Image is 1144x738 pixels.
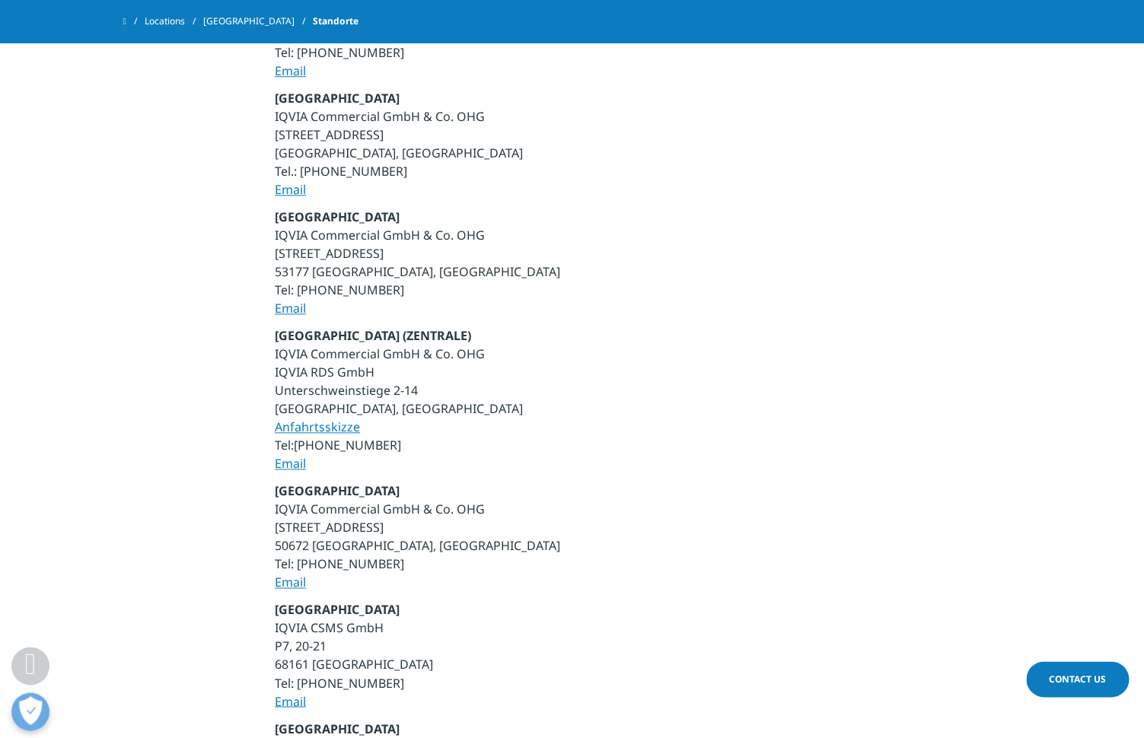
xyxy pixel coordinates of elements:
strong: [GEOGRAPHIC_DATA] [275,208,400,225]
span: Standorte [313,8,358,35]
strong: [GEOGRAPHIC_DATA] [275,601,400,618]
a: Email [275,62,306,79]
a: Email [275,181,306,198]
a: Contact Us [1026,661,1129,697]
p: IQVIA CSMS GmbH P7, 20-21 68161 [GEOGRAPHIC_DATA] Tel: [PHONE_NUMBER] [275,600,869,719]
span: IQVIA Commercial GmbH & Co. OHG IQVIA RDS GmbH Unterschweinstiege 2-14 [GEOGRAPHIC_DATA], [GEOGRA... [275,345,523,417]
a: Email [275,574,306,590]
button: Präferenzen öffnen [11,692,49,730]
a: Locations [145,8,203,35]
a: [GEOGRAPHIC_DATA] [203,8,313,35]
strong: [GEOGRAPHIC_DATA] (ZENTRALE) [275,327,471,344]
a: Anfahrtsskizze [275,418,360,435]
strong: [GEOGRAPHIC_DATA] [275,90,400,107]
a: Email [275,692,306,709]
p: IQVIA Commercial GmbH & Co. OHG [STREET_ADDRESS] [GEOGRAPHIC_DATA], [GEOGRAPHIC_DATA] Tel.: [PHON... [275,89,869,208]
a: Email [275,455,306,472]
strong: [GEOGRAPHIC_DATA] [275,720,400,736]
span: IQVIA Commercial GmbH & Co. OHG [STREET_ADDRESS] 53177 [GEOGRAPHIC_DATA], [GEOGRAPHIC_DATA] Tel: ... [275,227,560,298]
strong: [GEOGRAPHIC_DATA] [275,482,400,499]
a: Email [275,300,306,317]
p: Tel:[PHONE_NUMBER] [275,326,869,482]
span: Contact Us [1049,673,1106,686]
span: IQVIA Commercial GmbH & Co. OHG [STREET_ADDRESS] 50672 [GEOGRAPHIC_DATA], [GEOGRAPHIC_DATA] Tel: ... [275,482,560,590]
